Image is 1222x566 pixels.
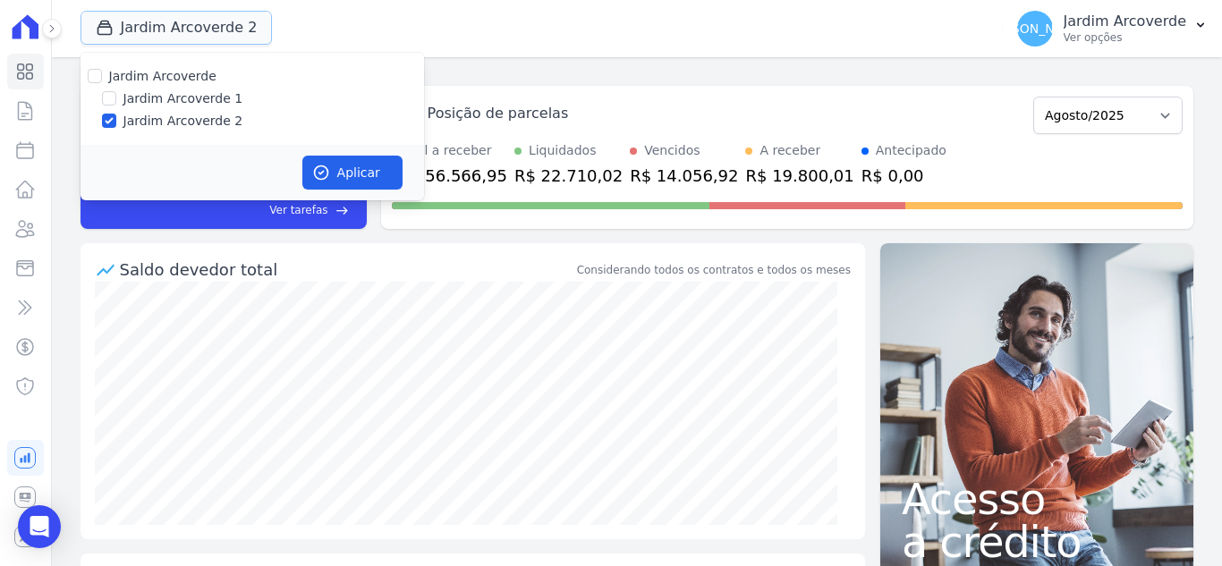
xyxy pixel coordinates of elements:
[1003,4,1222,54] button: [PERSON_NAME] Jardim Arcoverde Ver opções
[123,112,243,131] label: Jardim Arcoverde 2
[861,164,946,188] div: R$ 0,00
[644,141,700,160] div: Vencidos
[876,141,946,160] div: Antecipado
[1064,30,1186,45] p: Ver opções
[902,477,1172,520] span: Acesso
[81,11,273,45] button: Jardim Arcoverde 2
[982,22,1086,35] span: [PERSON_NAME]
[529,141,597,160] div: Liquidados
[109,69,216,83] label: Jardim Arcoverde
[302,156,403,190] button: Aplicar
[146,202,348,218] a: Ver tarefas east
[335,204,349,217] span: east
[428,103,569,124] div: Posição de parcelas
[577,262,851,278] div: Considerando todos os contratos e todos os meses
[630,164,738,188] div: R$ 14.056,92
[745,164,853,188] div: R$ 19.800,01
[902,520,1172,563] span: a crédito
[1064,13,1186,30] p: Jardim Arcoverde
[399,164,507,188] div: R$ 56.566,95
[269,202,327,218] span: Ver tarefas
[120,258,573,282] div: Saldo devedor total
[514,164,623,188] div: R$ 22.710,02
[399,141,507,160] div: Total a receber
[760,141,820,160] div: A receber
[123,89,243,108] label: Jardim Arcoverde 1
[18,505,61,548] div: Open Intercom Messenger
